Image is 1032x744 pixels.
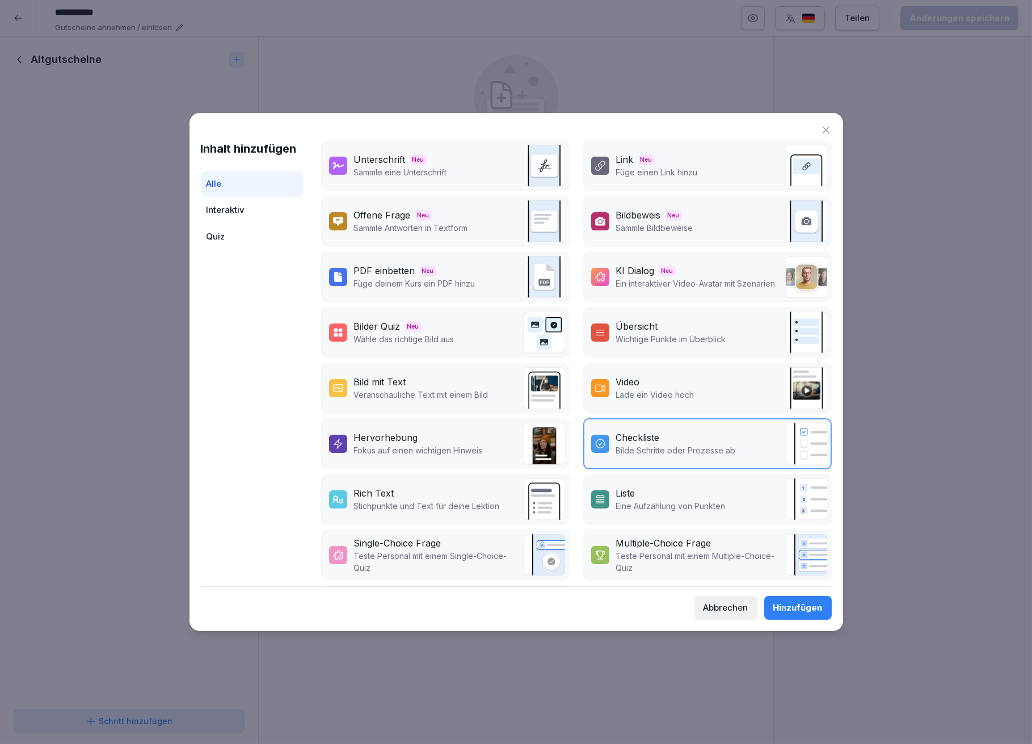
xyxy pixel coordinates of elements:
p: Teste Personal mit einem Single-Choice-Quiz [354,550,517,574]
img: callout.png [523,423,565,465]
p: Sammle eine Unterschrift [354,166,447,178]
div: Alle [201,171,303,197]
img: richtext.svg [523,478,565,520]
h1: Inhalt hinzufügen [201,140,303,157]
span: Neu [659,266,676,276]
p: Sammle Antworten in Textform [354,222,468,234]
div: Hervorhebung [354,431,418,444]
p: Lade ein Video hoch [616,389,694,401]
div: Bildbeweis [616,208,661,222]
img: quiz.svg [785,534,827,576]
p: Sammle Bildbeweise [616,222,693,234]
p: Füge deinem Kurs ein PDF hinzu [354,278,475,289]
p: Fokus auf einen wichtigen Hinweis [354,444,483,456]
span: Neu [420,266,436,276]
img: video.png [785,367,827,409]
img: checklist.svg [785,423,827,465]
p: Teste Personal mit einem Multiple-Choice-Quiz [616,550,780,574]
div: Übersicht [616,320,658,333]
div: Bild mit Text [354,375,406,389]
span: Neu [665,210,682,221]
div: Checkliste [616,431,660,444]
span: Neu [405,321,422,332]
span: Neu [638,154,655,165]
p: Veranschauliche Text mit einem Bild [354,389,488,401]
div: Liste [616,486,635,500]
img: text_response.svg [523,200,565,242]
div: Quiz [201,224,303,250]
img: link.svg [785,145,827,187]
div: Link [616,153,634,166]
img: list.svg [785,478,827,520]
img: signature.svg [523,145,565,187]
div: Unterschrift [354,153,406,166]
div: KI Dialog [616,264,655,278]
p: Ein interaktiver Video-Avatar mit Szenarien [616,278,776,289]
button: Hinzufügen [764,596,832,620]
div: Abbrechen [704,602,748,614]
p: Bilde Schritte oder Prozesse ab [616,444,736,456]
span: Neu [415,210,432,221]
button: Abbrechen [694,596,757,620]
div: Single-Choice Frage [354,536,441,550]
img: text_image.png [523,367,565,409]
p: Wähle das richtige Bild aus [354,333,454,345]
p: Stichpunkte und Text für deine Lektion [354,500,500,512]
p: Füge einen Link hinzu [616,166,698,178]
div: Offene Frage [354,208,411,222]
div: Video [616,375,640,389]
div: Hinzufügen [773,602,823,614]
div: Interaktiv [201,197,303,224]
div: Bilder Quiz [354,320,401,333]
img: overview.svg [785,312,827,354]
img: ai_dialogue.png [785,256,827,298]
img: pdf_embed.svg [523,256,565,298]
img: image_upload.svg [785,200,827,242]
div: Multiple-Choice Frage [616,536,711,550]
div: PDF einbetten [354,264,415,278]
img: image_quiz.svg [523,312,565,354]
img: single_choice_quiz.svg [523,534,565,576]
span: Neu [410,154,427,165]
p: Eine Aufzählung von Punkten [616,500,726,512]
div: Rich Text [354,486,394,500]
p: Wichtige Punkte im Überblick [616,333,726,345]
